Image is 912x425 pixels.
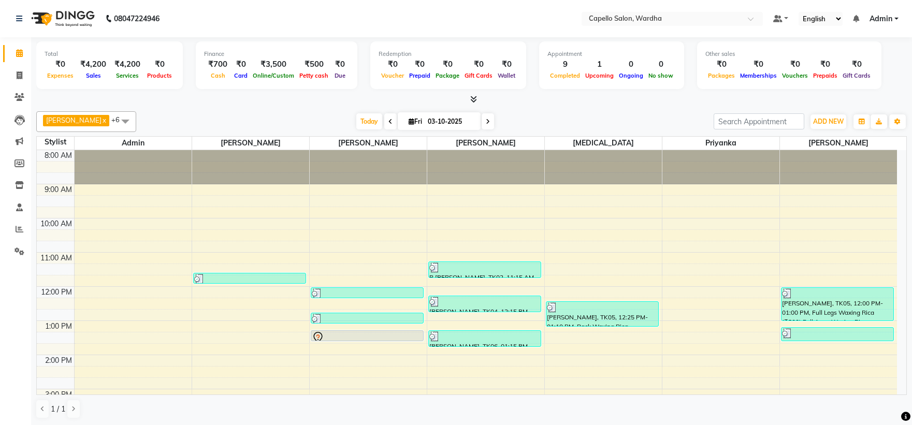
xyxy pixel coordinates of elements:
span: Expenses [45,72,76,79]
span: Online/Custom [250,72,297,79]
div: ₹0 [737,58,779,70]
div: ₹0 [840,58,873,70]
span: Cash [208,72,228,79]
div: 0 [616,58,646,70]
span: No show [646,72,676,79]
div: 9 [547,58,583,70]
span: Wallet [495,72,518,79]
div: Appointment [547,50,676,58]
div: ₹0 [433,58,462,70]
span: Prepaid [407,72,433,79]
div: [PERSON_NAME], TK04, 12:15 PM-12:45 PM, [PERSON_NAME] Trim/Shave [429,296,541,312]
div: ₹0 [495,58,518,70]
div: Redemption [379,50,518,58]
span: Packages [705,72,737,79]
span: Prepaids [810,72,840,79]
div: 8:00 AM [42,150,74,161]
span: Services [113,72,141,79]
div: 2:00 PM [43,355,74,366]
div: radhika, TK01, 12:00 PM-12:20 PM, Baby Hair Cut (₹200) [311,288,423,298]
button: ADD NEW [810,114,846,129]
div: 0 [646,58,676,70]
span: Completed [547,72,583,79]
div: ₹0 [144,58,175,70]
div: ₹0 [705,58,737,70]
div: [PERSON_NAME], TK05, 01:10 PM-01:35 PM, Full Legs Waxing Rica (₹800) [781,328,894,341]
div: Other sales [705,50,873,58]
span: Today [356,113,382,129]
span: Card [231,72,250,79]
span: Gift Cards [840,72,873,79]
span: 1 / 1 [51,404,65,415]
span: Due [332,72,348,79]
span: Priyanka [662,137,779,150]
span: Petty cash [297,72,331,79]
div: [PERSON_NAME], TK05, 12:00 PM-01:00 PM, Full Legs Waxing Rica (₹800),Full Arms Waxing Rica (₹600)... [781,288,894,320]
img: logo [26,4,97,33]
div: Total [45,50,175,58]
span: [PERSON_NAME] [780,137,897,150]
div: ₹0 [810,58,840,70]
span: Gift Cards [462,72,495,79]
div: ₹4,200 [76,58,110,70]
div: [PERSON_NAME], TK06, 01:15 PM-01:45 PM, [PERSON_NAME] Trim/Shave [429,331,541,346]
div: 12:00 PM [39,287,74,298]
div: ₹0 [45,58,76,70]
div: ₹0 [379,58,407,70]
div: ₹0 [231,58,250,70]
div: 1:00 PM [43,321,74,332]
div: ₹3,500 [250,58,297,70]
span: Package [433,72,462,79]
span: Memberships [737,72,779,79]
span: Vouchers [779,72,810,79]
span: Voucher [379,72,407,79]
div: Finance [204,50,349,58]
div: ₹500 [297,58,331,70]
div: [PERSON_NAME], TK05, 12:25 PM-01:10 PM, Back Waxing Rica (₹700),Stomach Waxing Rica (₹600),Eyebro... [546,302,658,326]
div: ₹0 [407,58,433,70]
span: [PERSON_NAME] [192,137,309,150]
span: Fri [406,118,425,125]
b: 08047224946 [114,4,160,33]
span: [PERSON_NAME] [427,137,544,150]
div: R [PERSON_NAME], TK02, 11:15 AM-11:45 AM, [PERSON_NAME] Trim/Shave (₹200) [429,262,541,277]
div: ₹4,200 [110,58,144,70]
div: Dr. Tejas, TK07, 01:15 PM-01:35 PM, Haircut (M) [311,331,423,341]
div: 9:00 AM [42,184,74,195]
span: Upcoming [583,72,616,79]
span: Admin [75,137,192,150]
span: Ongoing [616,72,646,79]
span: [PERSON_NAME] [310,137,427,150]
span: Sales [83,72,104,79]
span: ADD NEW [813,118,844,125]
div: 1 [583,58,616,70]
div: ₹0 [779,58,810,70]
span: [PERSON_NAME] [46,116,102,124]
div: 3:00 PM [43,389,74,400]
div: ₹0 [462,58,495,70]
span: +6 [111,115,127,124]
div: 10:00 AM [38,218,74,229]
input: 2025-10-03 [425,114,476,129]
span: Admin [870,13,892,24]
input: Search Appointment [714,113,804,129]
div: ₹0 [331,58,349,70]
div: Stylist [37,137,74,148]
span: [MEDICAL_DATA] [545,137,662,150]
div: ₹700 [204,58,231,70]
span: Products [144,72,175,79]
div: [PERSON_NAME], TK03, 12:45 PM-01:05 PM, Haircut (M) [311,313,423,323]
a: x [102,116,106,124]
div: R [PERSON_NAME], TK02, 11:35 AM-11:55 AM, Baby Hair Cut (₹200) [194,273,306,283]
div: 11:00 AM [38,253,74,263]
